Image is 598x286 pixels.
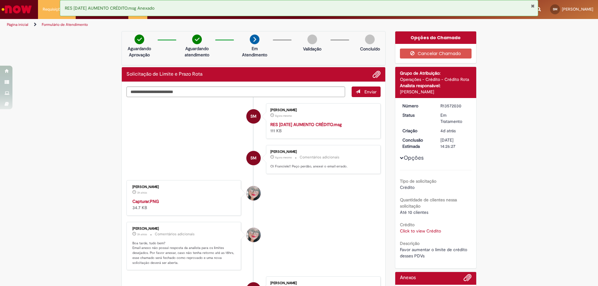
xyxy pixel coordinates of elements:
div: [PERSON_NAME] [270,281,374,285]
time: 30/09/2025 15:26:27 [275,156,292,159]
div: [PERSON_NAME] [132,227,236,231]
span: 4d atrás [440,128,456,134]
button: Adicionar anexos [373,70,381,78]
ul: Trilhas de página [5,19,394,30]
small: Comentários adicionais [300,155,339,160]
img: img-circle-grey.png [307,35,317,44]
div: Grupo de Atribuição: [400,70,472,76]
p: Em Atendimento [240,45,270,58]
div: Operações - Crédito - Crédito Rota [400,76,472,82]
a: Click to view Crédito [400,228,441,234]
div: [PERSON_NAME] [132,185,236,189]
h2: Anexos [400,275,416,281]
a: Formulário de Atendimento [42,22,88,27]
div: [PERSON_NAME] [270,108,374,112]
div: Franciele Fernanda Melo dos Santos [246,228,261,242]
b: Quantidade de clientes nessa solicitação [400,197,457,209]
div: R13572030 [440,103,469,109]
img: ServiceNow [1,3,33,16]
dt: Status [398,112,436,118]
div: Sofia Kafer Mattos [246,151,261,165]
span: Requisições [43,6,64,12]
div: Sofia Kafer Mattos [246,109,261,124]
a: Capturar.PNG [132,199,159,204]
button: Fechar Notificação [531,3,535,8]
span: SM [250,109,256,124]
small: Comentários adicionais [155,232,195,237]
time: 30/09/2025 15:26:42 [275,114,292,118]
dt: Conclusão Estimada [398,137,436,149]
div: Opções do Chamado [395,31,477,44]
p: Oi Franciele!! Peço perdão, anexei o email errado. [270,164,374,169]
h2: Solicitação de Limite e Prazo Rota Histórico de tíquete [126,72,202,77]
b: Crédito [400,222,415,227]
div: Franciele Fernanda Melo dos Santos [246,186,261,200]
img: arrow-next.png [250,35,259,44]
img: check-circle-green.png [135,35,144,44]
p: Concluído [360,46,380,52]
span: Enviar [364,89,377,95]
div: 26/09/2025 17:29:14 [440,128,469,134]
div: Analista responsável: [400,82,472,89]
time: 30/09/2025 12:21:57 [137,191,147,195]
div: [PERSON_NAME] [400,89,472,95]
div: 111 KB [270,121,374,134]
div: 34.7 KB [132,198,236,211]
button: Cancelar Chamado [400,49,472,59]
button: Adicionar anexos [463,274,472,285]
time: 26/09/2025 17:29:14 [440,128,456,134]
button: Enviar [352,87,381,97]
span: [PERSON_NAME] [562,7,593,12]
span: Crédito [400,185,415,190]
span: SM [250,151,256,166]
a: Página inicial [7,22,28,27]
b: Descrição [400,241,420,246]
p: Aguardando atendimento [182,45,212,58]
span: RES [DATE] AUMENTO CRÉDITO.msg Anexado [65,5,154,11]
p: Boa tarde, tudo bem? Email anexo não possui resposta da analista para os limites desejados. Por f... [132,241,236,265]
span: Até 10 clientes [400,209,428,215]
time: 30/09/2025 12:21:49 [137,232,147,236]
textarea: Digite sua mensagem aqui... [126,87,345,97]
span: 3h atrás [137,191,147,195]
dt: Criação [398,128,436,134]
a: RES [DATE] AUMENTO CRÉDITO.msg [270,122,342,127]
span: Agora mesmo [275,114,292,118]
div: Em Tratamento [440,112,469,124]
span: Favor aumentar o limite de crédito desses PDVs [400,247,468,259]
img: check-circle-green.png [192,35,202,44]
span: Agora mesmo [275,156,292,159]
p: Validação [303,46,321,52]
b: Tipo de solicitação [400,178,436,184]
div: [PERSON_NAME] [270,150,374,154]
p: Aguardando Aprovação [124,45,154,58]
dt: Número [398,103,436,109]
img: img-circle-grey.png [365,35,375,44]
span: SM [553,7,558,11]
span: 3h atrás [137,232,147,236]
div: [DATE] 14:26:27 [440,137,469,149]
